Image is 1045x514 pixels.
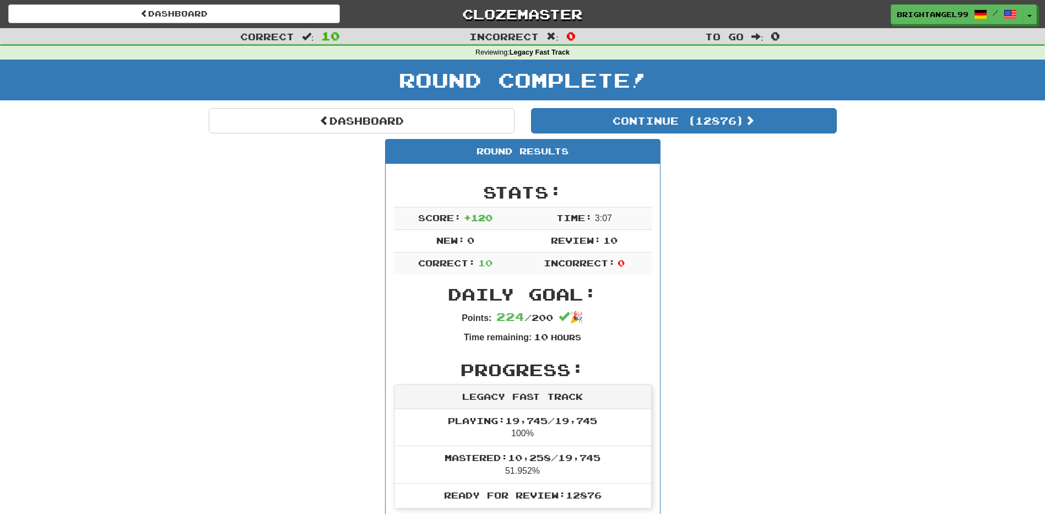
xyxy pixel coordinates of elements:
[771,29,780,42] span: 0
[478,258,492,268] span: 10
[897,9,968,19] span: brightangel99
[531,108,837,133] button: Continue (12876)
[418,258,475,268] span: Correct:
[394,409,651,447] li: 100%
[240,31,294,42] span: Correct
[544,258,615,268] span: Incorrect:
[556,212,592,223] span: Time:
[751,32,764,41] span: :
[462,313,491,323] strong: Points:
[534,331,548,342] span: 10
[356,4,688,24] a: Clozemaster
[467,235,474,245] span: 0
[464,333,532,342] strong: Time remaining:
[302,32,314,41] span: :
[551,235,601,245] span: Review:
[448,415,597,426] span: Playing: 19,745 / 19,745
[993,9,998,17] span: /
[394,183,652,201] h2: Stats:
[394,285,652,303] h2: Daily Goal:
[603,235,618,245] span: 10
[464,212,492,223] span: + 120
[445,452,600,463] span: Mastered: 10,258 / 19,745
[394,361,652,379] h2: Progress:
[321,29,340,42] span: 10
[705,31,744,42] span: To go
[209,108,515,133] a: Dashboard
[595,213,612,223] span: 3 : 0 7
[436,235,465,245] span: New:
[8,4,340,23] a: Dashboard
[4,69,1041,91] h1: Round Complete!
[546,32,559,41] span: :
[469,31,539,42] span: Incorrect
[510,49,570,56] strong: Legacy Fast Track
[891,4,1023,24] a: brightangel99 /
[394,446,651,484] li: 51.952%
[551,333,581,342] small: Hours
[418,212,461,223] span: Score:
[559,311,583,323] span: 🎉
[444,490,602,500] span: Ready for Review: 12876
[618,258,625,268] span: 0
[386,140,660,164] div: Round Results
[496,310,524,323] span: 224
[394,385,651,409] div: Legacy Fast Track
[496,312,553,323] span: / 200
[566,29,576,42] span: 0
